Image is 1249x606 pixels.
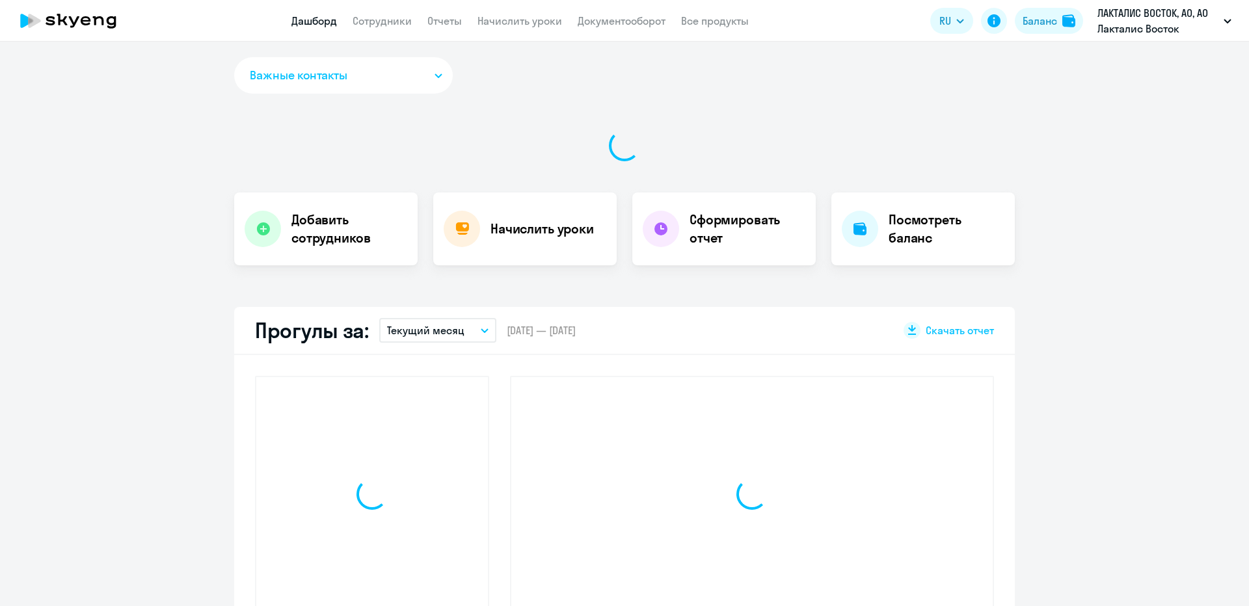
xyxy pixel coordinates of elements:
[291,211,407,247] h4: Добавить сотрудников
[681,14,749,27] a: Все продукты
[427,14,462,27] a: Отчеты
[690,211,805,247] h4: Сформировать отчет
[1015,8,1083,34] button: Балансbalance
[255,317,369,343] h2: Прогулы за:
[1097,5,1218,36] p: ЛАКТАЛИС ВОСТОК, АО, АО Лакталис Восток
[477,14,562,27] a: Начислить уроки
[578,14,665,27] a: Документооборот
[379,318,496,343] button: Текущий месяц
[889,211,1004,247] h4: Посмотреть баланс
[234,57,453,94] button: Важные контакты
[507,323,576,337] span: [DATE] — [DATE]
[250,67,347,84] span: Важные контакты
[353,14,412,27] a: Сотрудники
[930,8,973,34] button: RU
[490,220,594,238] h4: Начислить уроки
[926,323,994,337] span: Скачать отчет
[291,14,337,27] a: Дашборд
[939,13,951,29] span: RU
[1062,14,1075,27] img: balance
[387,323,464,338] p: Текущий месяц
[1023,13,1057,29] div: Баланс
[1091,5,1238,36] button: ЛАКТАЛИС ВОСТОК, АО, АО Лакталис Восток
